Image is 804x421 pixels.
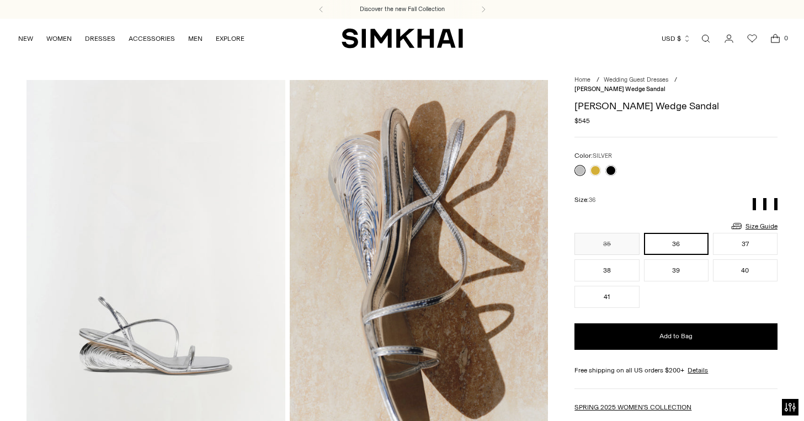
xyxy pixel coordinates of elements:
[574,233,639,255] button: 35
[741,28,763,50] a: Wishlist
[574,195,595,205] label: Size:
[574,365,778,375] div: Free shipping on all US orders $200+
[574,286,639,308] button: 41
[597,76,599,85] div: /
[589,196,595,204] span: 36
[18,26,33,51] a: NEW
[781,33,791,43] span: 0
[46,26,72,51] a: WOMEN
[574,116,590,126] span: $545
[574,101,778,111] h1: [PERSON_NAME] Wedge Sandal
[85,26,115,51] a: DRESSES
[730,219,778,233] a: Size Guide
[662,26,691,51] button: USD $
[604,76,668,83] a: Wedding Guest Dresses
[574,403,691,411] a: SPRING 2025 WOMEN'S COLLECTION
[342,28,463,49] a: SIMKHAI
[644,233,709,255] button: 36
[574,323,778,350] button: Add to Bag
[644,259,709,281] button: 39
[360,5,445,14] a: Discover the new Fall Collection
[713,233,778,255] button: 37
[574,76,778,94] nav: breadcrumbs
[718,28,740,50] a: Go to the account page
[574,76,590,83] a: Home
[688,365,708,375] a: Details
[713,259,778,281] button: 40
[574,86,665,93] span: [PERSON_NAME] Wedge Sandal
[764,28,786,50] a: Open cart modal
[574,151,612,161] label: Color:
[129,26,175,51] a: ACCESSORIES
[695,28,717,50] a: Open search modal
[659,332,693,341] span: Add to Bag
[674,76,677,85] div: /
[216,26,244,51] a: EXPLORE
[188,26,203,51] a: MEN
[574,259,639,281] button: 38
[593,152,612,159] span: SILVER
